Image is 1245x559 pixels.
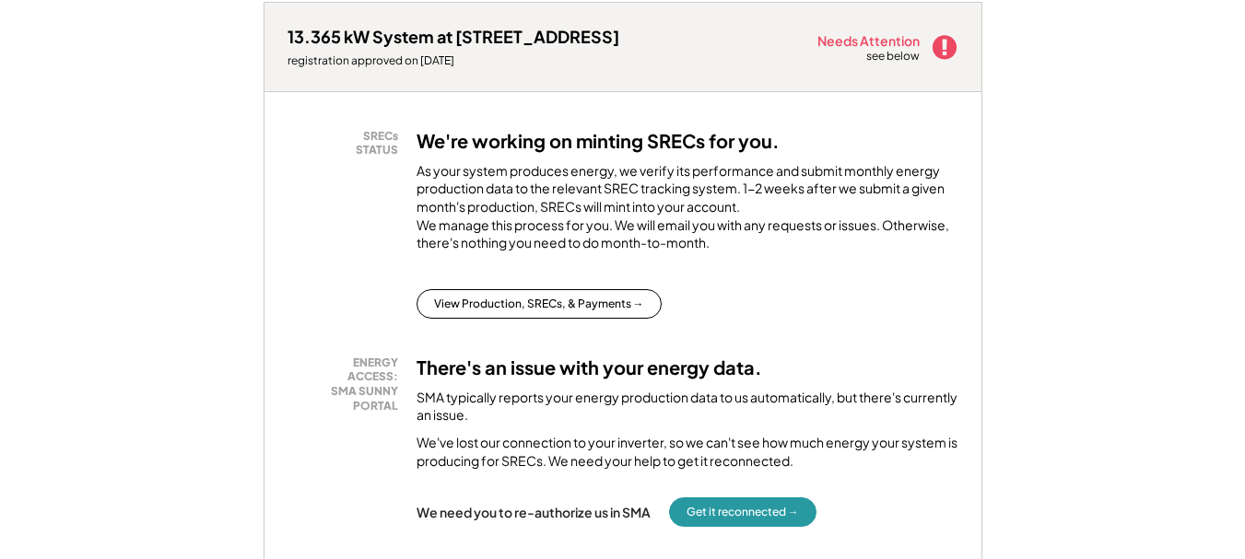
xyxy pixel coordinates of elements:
div: SMA typically reports your energy production data to us automatically, but there's currently an i... [417,389,958,425]
div: see below [866,49,922,64]
div: We've lost our connection to your inverter, so we can't see how much energy your system is produc... [417,434,958,470]
h3: We're working on minting SRECs for you. [417,129,780,153]
button: Get it reconnected → [669,497,816,527]
div: Needs Attention [817,34,922,47]
div: SRECs STATUS [297,129,398,157]
h3: There's an issue with your energy data. [417,355,762,379]
div: registration approved on [DATE] [288,53,619,68]
div: 13.365 kW System at [STREET_ADDRESS] [288,26,619,47]
div: ENERGY ACCESS: SMA SUNNY PORTAL [297,355,398,413]
button: View Production, SRECs, & Payments → [417,289,662,319]
div: As your system produces energy, we verify its performance and submit monthly energy production da... [417,162,958,262]
div: We need you to re-authorize us in SMA [417,504,651,520]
